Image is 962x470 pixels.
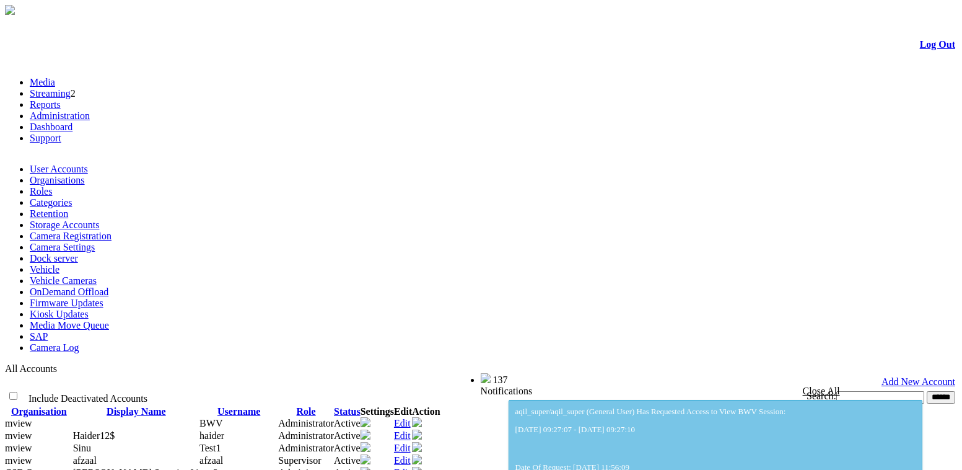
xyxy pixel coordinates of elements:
a: Log Out [920,39,955,50]
td: Administrator [278,417,334,430]
img: camera24.png [361,454,370,464]
img: camera24.png [361,430,370,440]
a: Status [334,406,361,417]
a: Administration [30,110,90,121]
img: camera24.png [361,442,370,452]
span: BWV [199,418,222,428]
span: Test1 [199,443,221,453]
span: 2 [71,88,76,99]
span: Contact Method: SMS and Email [73,443,91,453]
div: Notifications [481,386,931,397]
a: User Accounts [30,164,88,174]
span: afzaal [199,455,223,466]
td: Active [334,454,361,467]
a: Media [30,77,55,87]
a: Categories [30,197,72,208]
span: mview [5,455,32,466]
a: Dashboard [30,122,72,132]
span: Contact Method: SMS and Email [73,455,97,466]
td: Active [334,417,361,430]
a: Organisation [11,406,67,417]
span: Welcome, - (Administrator) [366,374,455,383]
td: Supervisor [278,454,334,467]
span: Include Deactivated Accounts [28,393,147,404]
span: mview [5,430,32,441]
a: Roles [30,186,52,197]
a: Camera Log [30,342,79,353]
a: Retention [30,208,68,219]
p: [DATE] 09:27:07 - [DATE] 09:27:10 [515,425,916,435]
span: haider [199,430,224,441]
a: Close All [803,386,840,396]
span: Contact Method: None [73,430,115,441]
a: Firmware Updates [30,298,103,308]
a: Support [30,133,61,143]
a: Camera Registration [30,231,112,241]
img: camera24.png [361,417,370,427]
span: mview [5,443,32,453]
a: OnDemand Offload [30,286,108,297]
th: Settings [361,406,394,417]
a: Role [297,406,316,417]
a: Display Name [107,406,166,417]
td: Active [334,430,361,442]
a: Reports [30,99,61,110]
img: arrow-3.png [5,5,15,15]
td: Administrator [278,442,334,454]
a: Vehicle [30,264,59,275]
a: Username [217,406,260,417]
a: Storage Accounts [30,219,99,230]
td: Administrator [278,430,334,442]
span: All Accounts [5,363,57,374]
a: Vehicle Cameras [30,275,97,286]
a: Streaming [30,88,71,99]
a: SAP [30,331,48,342]
td: Active [334,442,361,454]
span: mview [5,418,32,428]
a: Dock server [30,253,78,264]
a: Organisations [30,175,85,185]
span: 137 [493,375,508,385]
a: Kiosk Updates [30,309,89,319]
a: Media Move Queue [30,320,109,330]
img: bell25.png [481,373,491,383]
a: Camera Settings [30,242,95,252]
